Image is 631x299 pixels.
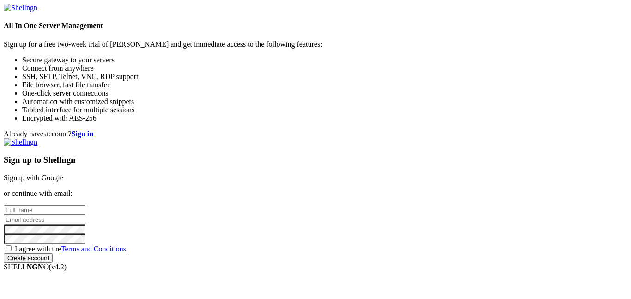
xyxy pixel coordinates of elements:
span: SHELL © [4,263,67,271]
a: Signup with Google [4,174,63,182]
li: Secure gateway to your servers [22,56,627,64]
a: Terms and Conditions [61,245,126,253]
b: NGN [27,263,43,271]
p: or continue with email: [4,189,627,198]
p: Sign up for a free two-week trial of [PERSON_NAME] and get immediate access to the following feat... [4,40,627,49]
li: Tabbed interface for multiple sessions [22,106,627,114]
a: Sign in [72,130,94,138]
input: Full name [4,205,85,215]
li: One-click server connections [22,89,627,98]
span: 4.2.0 [49,263,67,271]
input: I agree with theTerms and Conditions [6,245,12,251]
li: Connect from anywhere [22,64,627,73]
img: Shellngn [4,4,37,12]
img: Shellngn [4,138,37,146]
li: Automation with customized snippets [22,98,627,106]
li: Encrypted with AES-256 [22,114,627,122]
li: SSH, SFTP, Telnet, VNC, RDP support [22,73,627,81]
input: Email address [4,215,85,225]
li: File browser, fast file transfer [22,81,627,89]
span: I agree with the [15,245,126,253]
h3: Sign up to Shellngn [4,155,627,165]
input: Create account [4,253,53,263]
div: Already have account? [4,130,627,138]
h4: All In One Server Management [4,22,627,30]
